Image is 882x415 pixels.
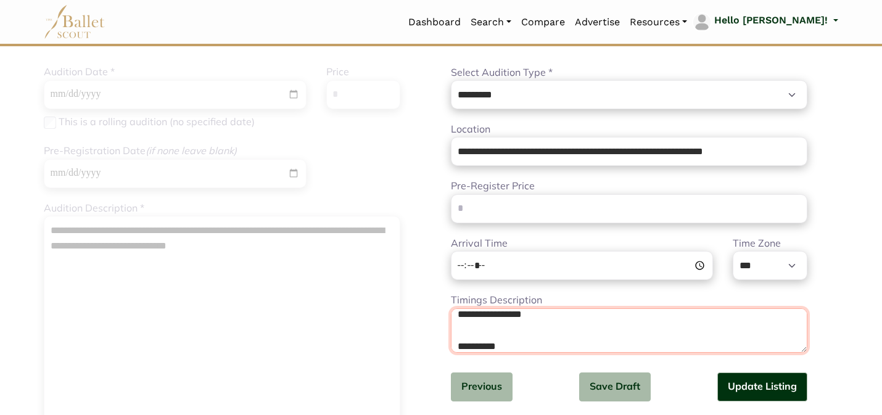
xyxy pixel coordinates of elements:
p: Hello [PERSON_NAME]! [714,12,828,28]
label: Pre-Register Price [451,178,535,194]
label: Arrival Time [451,236,508,252]
a: profile picture Hello [PERSON_NAME]! [692,12,838,32]
a: Advertise [570,9,625,35]
label: Select Audition Type * [451,65,553,81]
label: Timings Description [451,292,542,308]
button: Previous [451,372,513,401]
button: Save Draft [579,372,651,401]
a: Dashboard [403,9,466,35]
label: Time Zone [733,236,781,252]
button: Update Listing [717,372,807,401]
label: Location [451,121,490,138]
a: Compare [516,9,570,35]
a: Resources [625,9,692,35]
a: Search [466,9,516,35]
img: profile picture [693,14,711,31]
